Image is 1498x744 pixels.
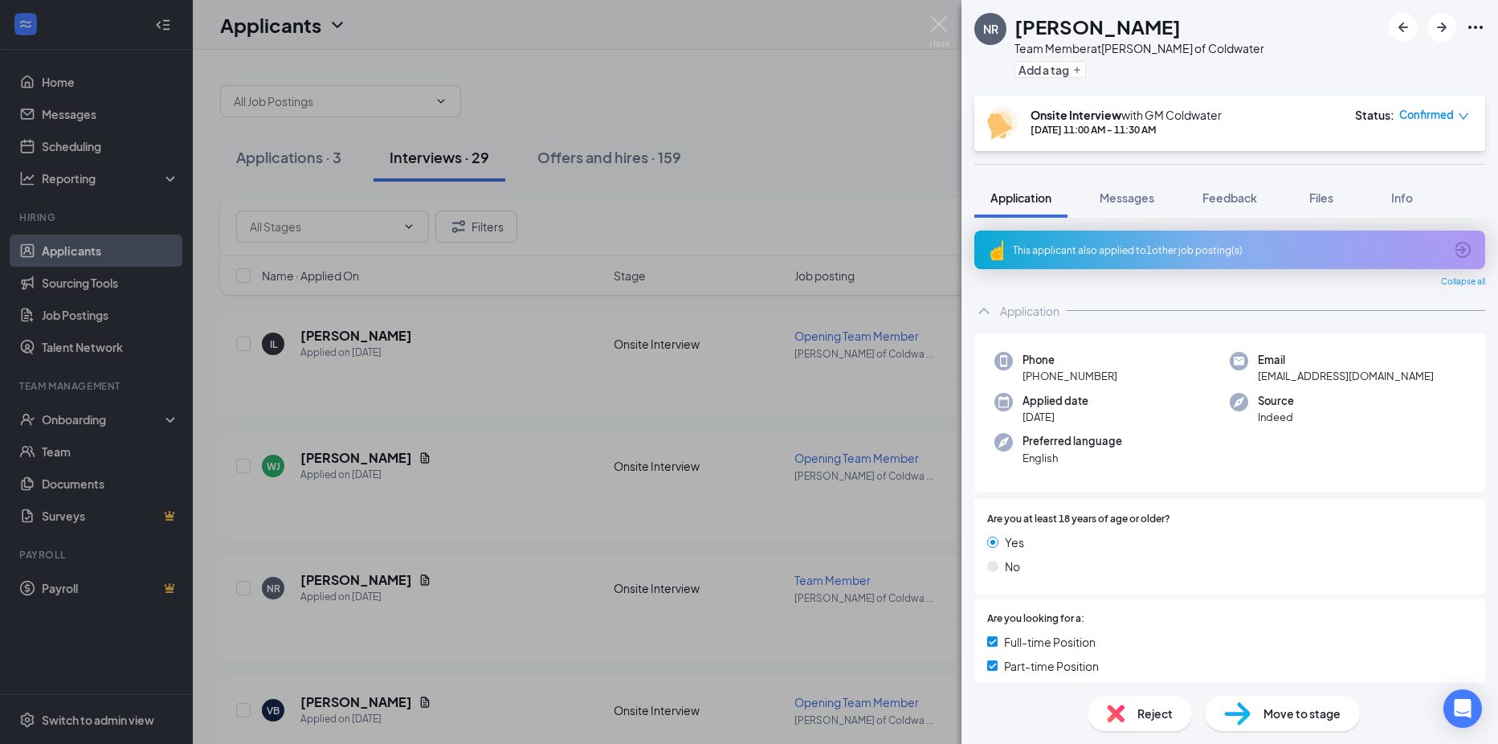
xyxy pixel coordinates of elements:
div: Team Member at [PERSON_NAME] of Coldwater [1014,40,1264,56]
span: Phone [1022,352,1117,368]
span: Part-time Position [1004,657,1099,675]
button: PlusAdd a tag [1014,61,1086,78]
span: Applied date [1022,393,1088,409]
span: Opening Position [1004,681,1095,699]
span: down [1458,111,1469,122]
svg: ArrowLeftNew [1394,18,1413,37]
span: Are you at least 18 years of age or older? [987,512,1170,527]
button: ArrowRight [1427,13,1456,42]
span: Messages [1100,190,1154,205]
button: ArrowLeftNew [1389,13,1418,42]
svg: Plus [1072,65,1082,75]
div: NR [983,21,998,37]
span: Info [1391,190,1413,205]
span: Feedback [1202,190,1257,205]
span: Indeed [1258,409,1294,425]
svg: ChevronUp [974,301,994,321]
div: with GM Coldwater [1031,107,1222,123]
span: Email [1258,352,1434,368]
span: No [1005,558,1020,575]
span: Collapse all [1441,276,1485,288]
svg: ArrowCircle [1453,240,1472,260]
svg: ArrowRight [1432,18,1451,37]
b: Onsite Interview [1031,108,1121,122]
svg: Ellipses [1466,18,1485,37]
span: Confirmed [1399,107,1454,123]
span: English [1022,450,1122,466]
span: [DATE] [1022,409,1088,425]
span: Source [1258,393,1294,409]
span: [EMAIL_ADDRESS][DOMAIN_NAME] [1258,368,1434,384]
span: Reject [1137,705,1173,722]
div: This applicant also applied to 1 other job posting(s) [1013,243,1443,257]
span: Application [990,190,1051,205]
div: Open Intercom Messenger [1443,689,1482,728]
div: Application [1000,303,1059,319]
span: Files [1309,190,1333,205]
span: Are you looking for a: [987,611,1084,627]
span: Move to stage [1263,705,1341,722]
span: Yes [1005,533,1024,551]
h1: [PERSON_NAME] [1014,13,1181,40]
div: Status : [1355,107,1394,123]
span: Preferred language [1022,433,1122,449]
span: [PHONE_NUMBER] [1022,368,1117,384]
div: [DATE] 11:00 AM - 11:30 AM [1031,123,1222,137]
span: Full-time Position [1004,633,1096,651]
